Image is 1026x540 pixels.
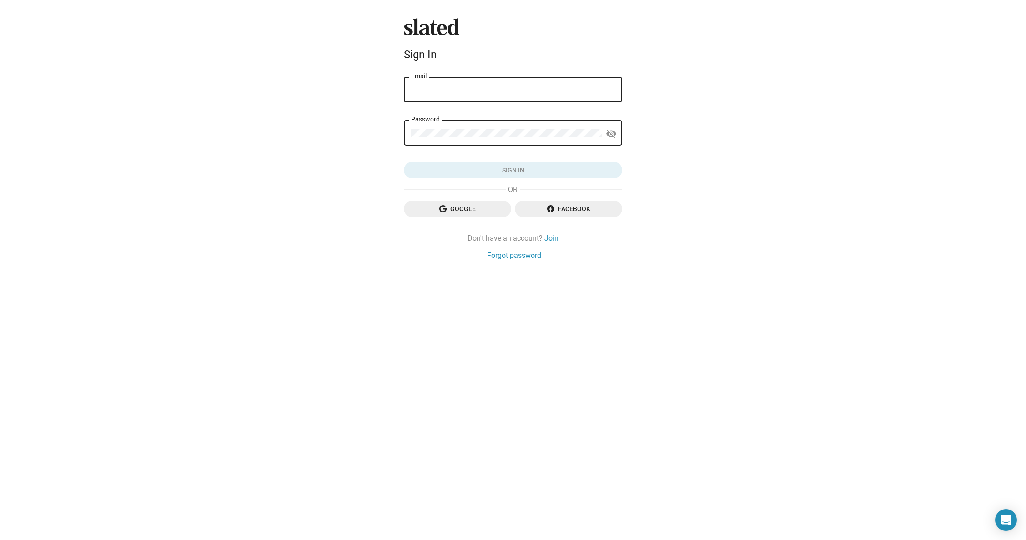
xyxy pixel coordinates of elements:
a: Forgot password [487,251,541,260]
button: Google [404,201,511,217]
div: Sign In [404,48,622,61]
span: Facebook [522,201,615,217]
sl-branding: Sign In [404,18,622,65]
span: Google [411,201,504,217]
div: Don't have an account? [404,233,622,243]
button: Show password [602,125,620,143]
a: Join [544,233,558,243]
button: Facebook [515,201,622,217]
mat-icon: visibility_off [606,127,617,141]
div: Open Intercom Messenger [995,509,1017,531]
